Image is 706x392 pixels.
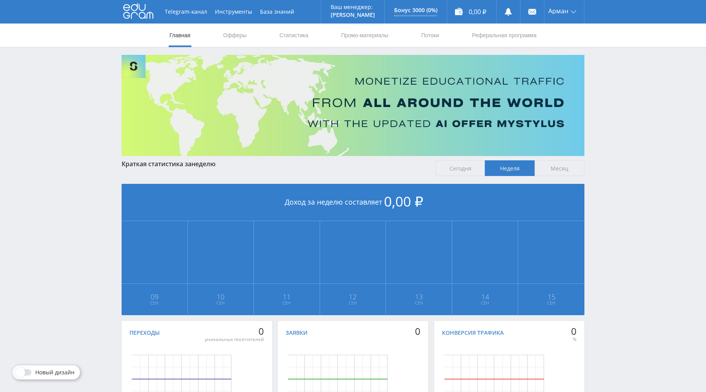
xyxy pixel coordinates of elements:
p: [PERSON_NAME] [331,12,375,18]
span: Новый дизайн [35,369,75,376]
span: Сен [386,300,451,306]
span: Сегодня [435,160,485,176]
div: уникальных посетителей [205,336,264,343]
a: Реферальная программа [471,24,537,47]
div: 0 [205,326,264,337]
a: Офферы [222,24,247,47]
p: Бонус 3000 (0%) [394,7,437,13]
span: 15 [519,294,584,300]
a: Промо-материалы [340,24,389,47]
div: Доход за неделю составляет [122,184,584,221]
span: 12 [320,294,386,300]
span: Сен [254,300,319,306]
span: 13 [386,294,451,300]
span: Неделя [485,160,535,176]
span: неделю [191,160,216,168]
div: Заявки [286,330,308,336]
div: Конверсия трафика [442,330,504,336]
div: 0 [415,326,420,337]
a: Статистика [278,24,309,47]
div: % [571,336,577,343]
span: Арман [548,8,568,14]
span: 0,00 ₽ [384,192,423,211]
span: Сен [519,300,584,306]
span: 10 [188,294,253,300]
span: Сен [453,300,518,306]
img: Banner [122,55,584,156]
a: Потоки [420,24,440,47]
span: 11 [254,294,319,300]
span: Сен [122,300,187,306]
div: Переходы [129,330,160,336]
span: 09 [122,294,187,300]
div: 0 [571,326,577,337]
span: Сен [320,300,386,306]
span: Месяц [535,160,584,176]
p: Ваш менеджер: [331,4,375,10]
span: 14 [453,294,518,300]
div: Краткая статистика за [122,160,428,167]
span: Сен [188,300,253,306]
a: Главная [169,24,191,47]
